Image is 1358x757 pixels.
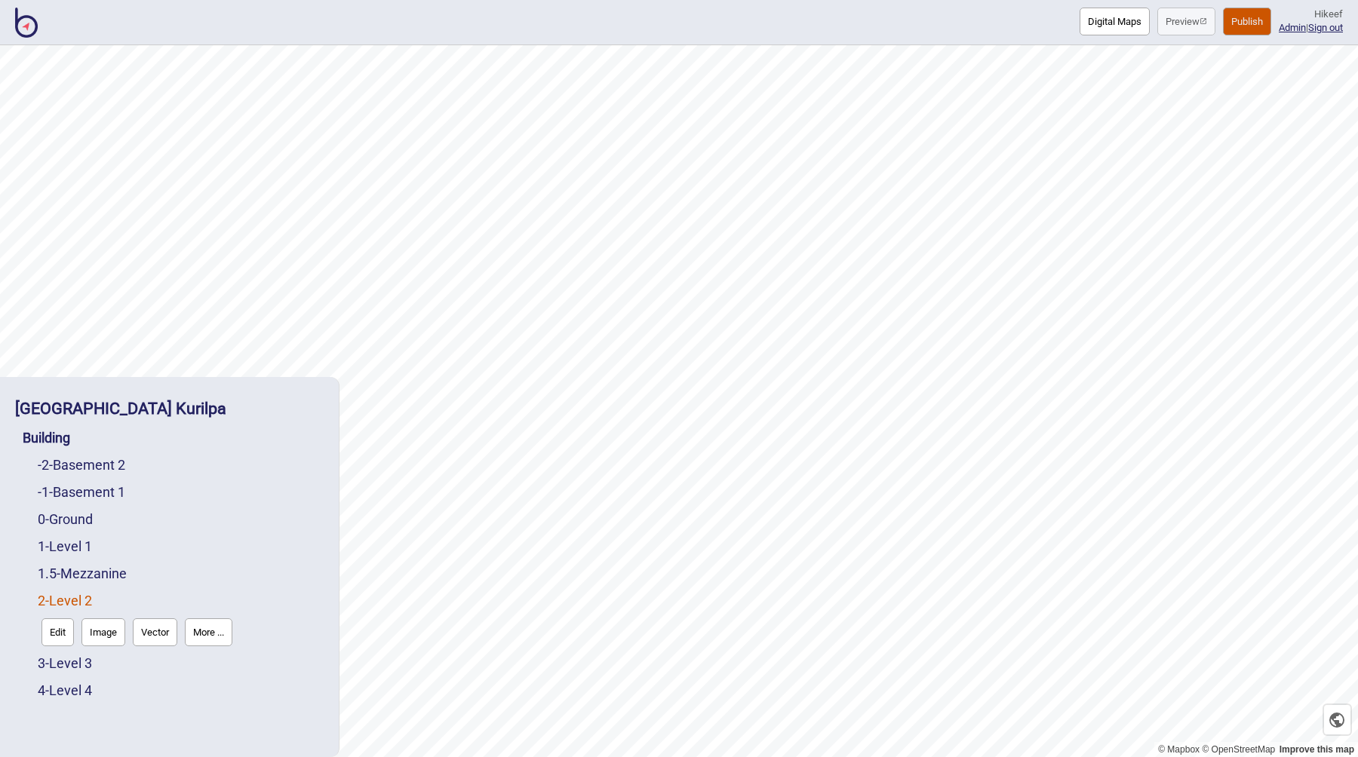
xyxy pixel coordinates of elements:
a: 0-Ground [38,511,93,527]
button: Preview [1157,8,1215,35]
button: Vector [133,618,177,646]
a: More ... [181,614,236,650]
div: Ground [38,506,324,533]
button: Image [81,618,125,646]
a: [GEOGRAPHIC_DATA] Kurilpa [15,399,226,418]
a: Map feedback [1280,744,1354,755]
div: Hi keef [1279,8,1343,21]
button: Digital Maps [1080,8,1150,35]
div: Level 1 [38,533,324,560]
a: Admin [1279,22,1306,33]
button: Publish [1223,8,1271,35]
a: OpenStreetMap [1202,744,1275,755]
a: Edit [38,614,78,650]
a: Building [23,430,70,446]
a: Vector [129,614,181,650]
div: Level 3 [38,650,324,677]
a: Mapbox [1158,744,1200,755]
a: 2-Level 2 [38,593,92,608]
img: BindiMaps CMS [15,8,38,38]
span: | [1279,22,1308,33]
button: Edit [41,618,74,646]
button: Sign out [1308,22,1343,33]
div: Basement 1 [38,479,324,506]
div: Level 2 [38,587,324,650]
a: 1-Level 1 [38,538,92,554]
a: Previewpreview [1157,8,1215,35]
a: 4-Level 4 [38,682,92,698]
div: Queensland Museum Kurilpa [15,392,324,424]
div: Mezzanine [38,560,324,587]
div: Basement 2 [38,452,324,479]
a: -1-Basement 1 [38,484,125,500]
a: 1.5-Mezzanine [38,565,127,581]
div: Level 4 [38,677,324,704]
a: 3-Level 3 [38,655,92,671]
a: Image [78,614,129,650]
img: preview [1200,17,1207,25]
button: More ... [185,618,232,646]
a: -2-Basement 2 [38,457,125,473]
